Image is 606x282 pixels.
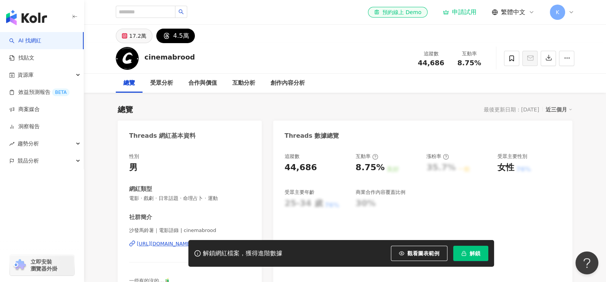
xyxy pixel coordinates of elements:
[418,59,444,67] span: 44,686
[497,162,514,174] div: 女性
[6,10,47,25] img: logo
[123,79,135,88] div: 總覽
[129,31,146,41] div: 17.2萬
[129,213,152,221] div: 社群簡介
[118,104,133,115] div: 總覽
[455,50,484,58] div: 互動率
[556,8,559,16] span: K
[391,246,447,261] button: 觀看圖表範例
[374,8,421,16] div: 預約線上 Demo
[150,79,173,88] div: 受眾分析
[355,189,405,196] div: 商業合作內容覆蓋比例
[10,255,74,276] a: chrome extension立即安裝 瀏覽器外掛
[18,135,39,152] span: 趨勢分析
[129,227,250,234] span: 沙發馬鈴薯｜電影語錄 | cinemabrood
[116,47,139,70] img: KOL Avatar
[407,250,439,256] span: 觀看圖表範例
[426,153,449,160] div: 漲粉率
[129,153,139,160] div: 性別
[9,106,40,113] a: 商案媒合
[546,105,572,114] div: 近三個月
[203,250,282,258] div: 解鎖網紅檔案，獲得進階數據
[129,132,196,140] div: Threads 網紅基本資料
[12,259,27,271] img: chrome extension
[285,162,317,174] div: 44,686
[453,246,488,261] button: 解鎖
[129,185,152,193] div: 網紅類型
[355,153,378,160] div: 互動率
[156,29,194,43] button: 4.5萬
[116,29,152,43] button: 17.2萬
[173,31,189,41] div: 4.5萬
[457,59,481,67] span: 8.75%
[144,52,195,62] div: cinemabrood
[9,123,40,131] a: 洞察報告
[416,50,446,58] div: 追蹤數
[368,7,428,18] a: 預約線上 Demo
[188,79,217,88] div: 合作與價值
[484,106,539,113] div: 最後更新日期：[DATE]
[9,89,70,96] a: 效益預測報告BETA
[271,79,305,88] div: 創作內容分析
[9,54,34,62] a: 找貼文
[9,141,15,147] span: rise
[470,250,480,256] span: 解鎖
[18,152,39,169] span: 競品分析
[285,132,339,140] div: Threads 數據總覽
[9,37,41,45] a: searchAI 找網紅
[178,9,184,15] span: search
[129,195,250,202] span: 電影 · 戲劇 · 日常話題 · 命理占卜 · 運動
[355,162,384,174] div: 8.75%
[129,162,138,174] div: 男
[443,8,476,16] a: 申請試用
[31,258,57,272] span: 立即安裝 瀏覽器外掛
[18,66,34,84] span: 資源庫
[501,8,525,16] span: 繁體中文
[285,153,300,160] div: 追蹤數
[285,189,314,196] div: 受眾主要年齡
[232,79,255,88] div: 互動分析
[497,153,527,160] div: 受眾主要性別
